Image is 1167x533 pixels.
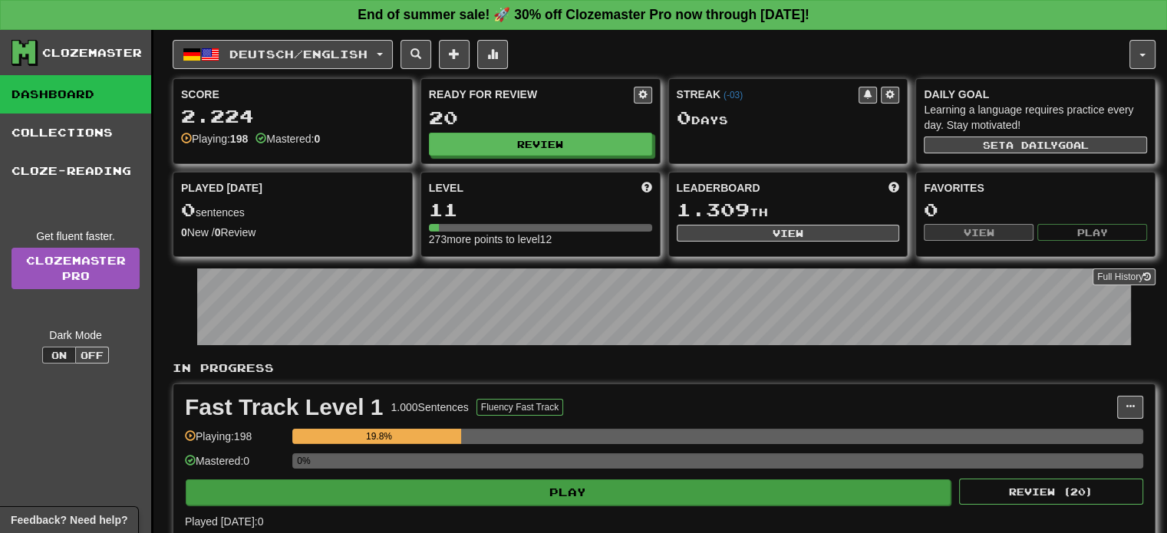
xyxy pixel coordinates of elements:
button: Play [1037,224,1147,241]
div: 19.8% [297,429,460,444]
button: Add sentence to collection [439,40,470,69]
div: Ready for Review [429,87,634,102]
div: Get fluent faster. [12,229,140,244]
span: Leaderboard [677,180,760,196]
strong: End of summer sale! 🚀 30% off Clozemaster Pro now through [DATE]! [358,7,809,22]
div: 0 [924,200,1147,219]
span: a daily [1006,140,1058,150]
button: View [677,225,900,242]
div: Streak [677,87,859,102]
span: Score more points to level up [641,180,652,196]
button: Off [75,347,109,364]
button: Seta dailygoal [924,137,1147,153]
button: Fluency Fast Track [476,399,563,416]
span: Played [DATE]: 0 [185,515,263,528]
strong: 0 [314,133,320,145]
span: 0 [181,199,196,220]
span: Level [429,180,463,196]
div: Playing: [181,131,248,146]
button: Review (20) [959,479,1143,505]
strong: 0 [215,226,221,239]
div: Dark Mode [12,327,140,343]
div: Mastered: [255,131,320,146]
div: 1.000 Sentences [391,400,469,415]
button: Deutsch/English [173,40,393,69]
strong: 198 [230,133,248,145]
button: Review [429,133,652,156]
div: Score [181,87,404,102]
span: Open feedback widget [11,512,127,528]
strong: 0 [181,226,187,239]
button: Search sentences [401,40,431,69]
div: 273 more points to level 12 [429,232,652,247]
a: ClozemasterPro [12,248,140,289]
span: 0 [677,107,691,128]
div: sentences [181,200,404,220]
div: 20 [429,108,652,127]
div: th [677,200,900,220]
button: View [924,224,1033,241]
div: Clozemaster [42,45,142,61]
div: New / Review [181,225,404,240]
button: Play [186,479,951,505]
div: Favorites [924,180,1147,196]
p: In Progress [173,360,1155,376]
button: Full History [1093,268,1155,285]
span: This week in points, UTC [888,180,899,196]
div: Daily Goal [924,87,1147,102]
div: 11 [429,200,652,219]
div: Playing: 198 [185,429,285,454]
button: On [42,347,76,364]
div: 2.224 [181,107,404,126]
span: 1.309 [677,199,750,220]
div: Learning a language requires practice every day. Stay motivated! [924,102,1147,133]
div: Day s [677,108,900,128]
a: (-03) [724,90,743,100]
button: More stats [477,40,508,69]
div: Mastered: 0 [185,453,285,479]
div: Fast Track Level 1 [185,396,384,419]
span: Deutsch / English [229,48,368,61]
span: Played [DATE] [181,180,262,196]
